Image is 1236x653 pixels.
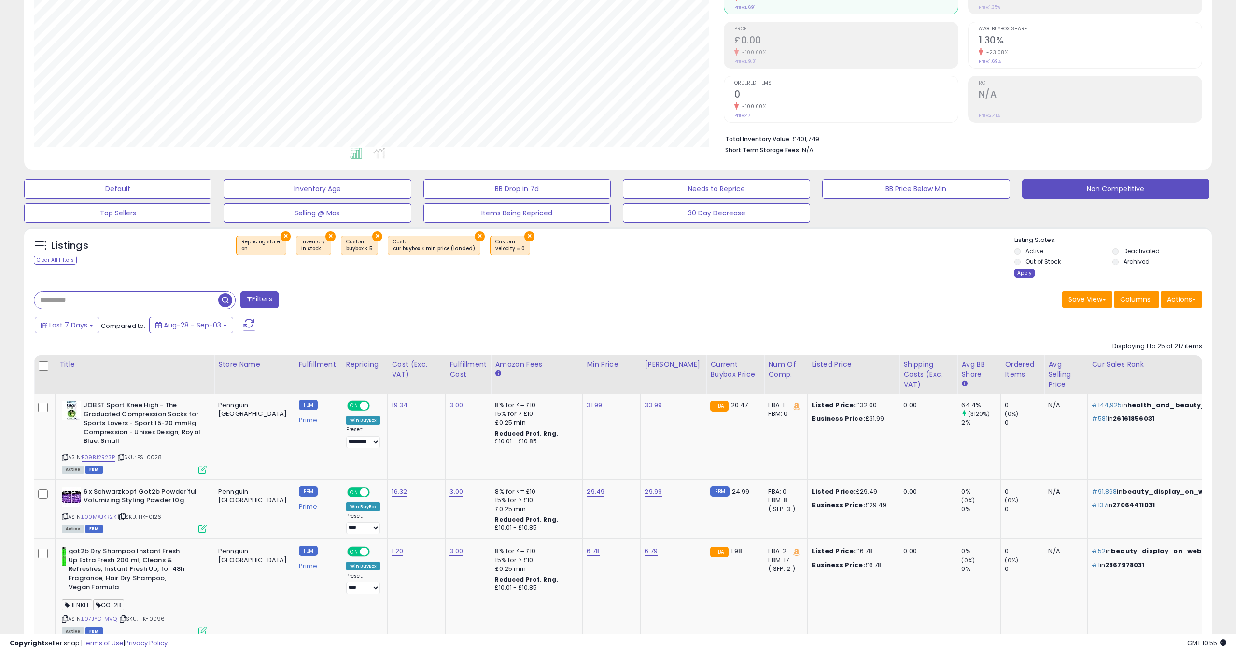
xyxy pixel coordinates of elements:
[368,402,384,410] span: OFF
[346,359,384,369] div: Repricing
[739,103,766,110] small: -100.00%
[392,487,407,497] a: 16.32
[903,401,950,410] div: 0.00
[495,584,575,592] div: £10.01 - £10.85
[495,429,558,438] b: Reduced Prof. Rng.
[62,599,92,610] span: HENKEL
[1022,179,1209,199] button: Non Competitive
[710,401,728,412] small: FBA
[725,132,1195,144] li: £401,749
[903,547,950,555] div: 0.00
[495,565,575,573] div: £0.25 min
[116,454,162,461] span: | SKU: ES-0028
[240,291,278,308] button: Filters
[82,454,115,462] a: B09BJ2R23P
[495,556,575,565] div: 15% for > £10
[392,359,441,380] div: Cost (Exc. VAT)
[768,487,800,496] div: FBA: 0
[118,615,165,623] span: | SKU: HK-0096
[961,418,1000,427] div: 2%
[393,238,475,253] span: Custom:
[218,359,291,369] div: Store Name
[732,487,750,496] span: 24.99
[346,245,373,252] div: buybox < 5
[1111,546,1216,555] span: beauty_display_on_website
[218,547,287,564] div: Pennguin [GEOGRAPHIC_DATA]
[1114,291,1159,308] button: Columns
[495,438,575,446] div: £10.01 - £10.85
[710,547,728,557] small: FBA
[979,81,1202,86] span: ROI
[348,402,360,410] span: ON
[979,4,1000,10] small: Prev: 1.35%
[85,466,103,474] span: FBM
[82,615,117,623] a: B07JYCFMVQ
[1005,401,1044,410] div: 0
[812,359,895,369] div: Listed Price
[1048,547,1080,555] div: N/A
[734,35,957,48] h2: £0.00
[725,146,801,154] b: Short Term Storage Fees:
[524,231,534,241] button: ×
[587,487,604,497] a: 29.49
[1161,291,1202,308] button: Actions
[85,525,103,533] span: FBM
[62,487,207,532] div: ASIN:
[449,400,463,410] a: 3.00
[495,238,525,253] span: Custom:
[768,565,800,573] div: ( SFP: 2 )
[62,401,207,472] div: ASIN:
[495,245,525,252] div: velocity = 0
[346,238,373,253] span: Custom:
[1112,342,1202,351] div: Displaying 1 to 25 of 217 items
[10,639,45,648] strong: Copyright
[495,369,501,378] small: Amazon Fees.
[69,547,186,594] b: got2b Dry Shampoo Instant Fresh Up Extra Fresh 200 ml, Cleans & Refreshes, Instant Fresh Up, for ...
[961,556,975,564] small: (0%)
[299,400,318,410] small: FBM
[449,487,463,497] a: 3.00
[1113,414,1154,423] span: 26161856031
[587,359,636,369] div: Min Price
[449,359,487,380] div: Fulfillment Cost
[812,561,892,569] div: £6.78
[495,359,578,369] div: Amazon Fees
[495,547,575,555] div: 8% for <= £10
[392,546,403,556] a: 1.20
[299,412,335,424] div: Prime
[495,575,558,583] b: Reduced Prof. Rng.
[93,599,124,610] span: GOT2B
[768,505,800,513] div: ( SFP: 3 )
[645,546,658,556] a: 6.79
[961,497,975,504] small: (0%)
[961,487,1000,496] div: 0%
[495,524,575,532] div: £10.01 - £10.85
[495,515,558,524] b: Reduced Prof. Rng.
[1092,500,1107,510] span: #137
[734,4,756,10] small: Prev: £691
[812,546,856,555] b: Listed Price:
[301,238,326,253] span: Inventory :
[346,573,380,595] div: Preset:
[224,203,411,223] button: Selling @ Max
[299,499,335,511] div: Prime
[734,27,957,32] span: Profit
[725,135,791,143] b: Total Inventory Value:
[24,203,211,223] button: Top Sellers
[1120,295,1151,304] span: Columns
[348,488,360,496] span: ON
[51,239,88,253] h5: Listings
[118,513,161,521] span: | SKU: HK-0126
[1092,414,1108,423] span: #581
[301,245,326,252] div: in stock
[961,565,1000,573] div: 0%
[903,359,953,390] div: Shipping Costs (Exc. VAT)
[812,487,856,496] b: Listed Price:
[822,179,1010,199] button: BB Price Below Min
[979,89,1202,102] h2: N/A
[62,525,84,533] span: All listings currently available for purchase on Amazon
[368,488,384,496] span: OFF
[1005,547,1044,555] div: 0
[645,487,662,497] a: 29.99
[34,256,77,265] div: Clear All Filters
